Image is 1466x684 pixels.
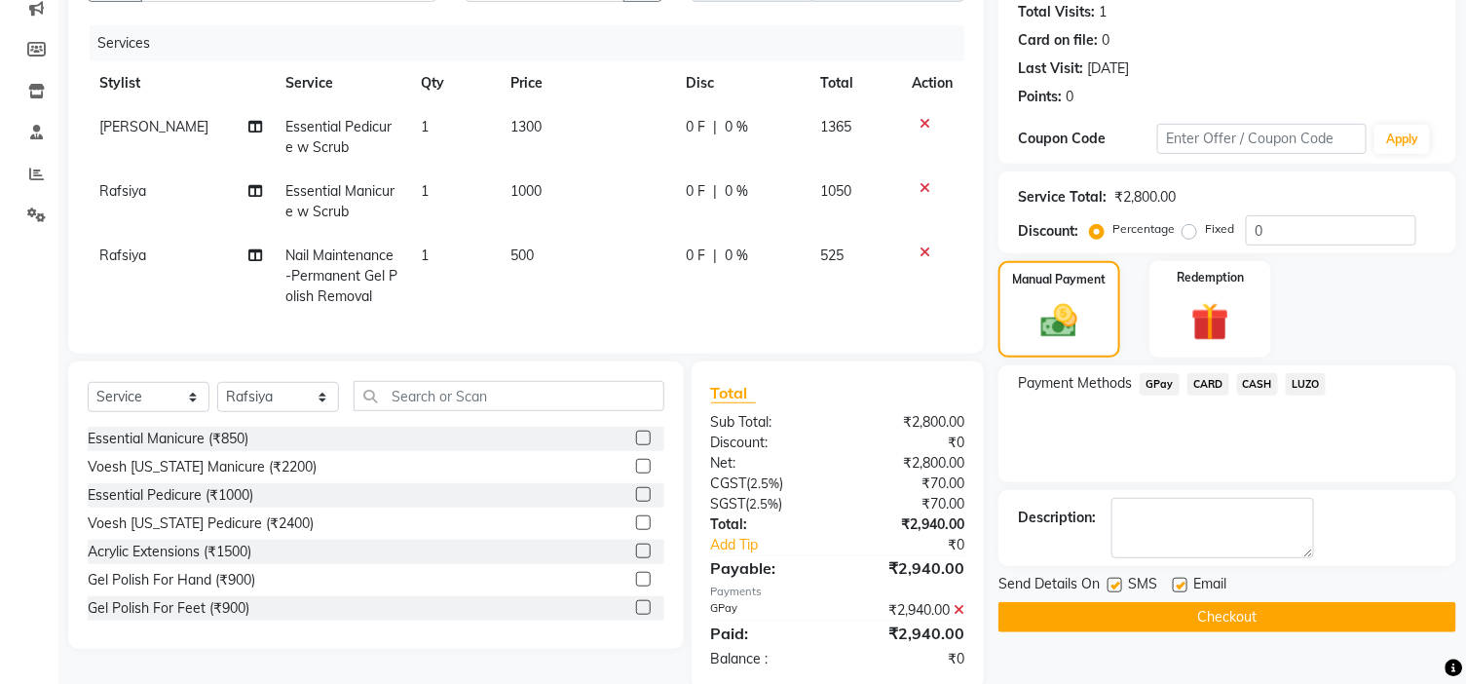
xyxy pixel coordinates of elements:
div: ₹0 [838,649,979,669]
div: ( ) [696,494,838,514]
button: Checkout [998,602,1456,632]
span: 1 [421,182,429,200]
th: Action [900,61,964,105]
div: Sub Total: [696,412,838,433]
div: ₹0 [838,433,979,453]
span: 0 % [725,117,748,137]
div: ₹70.00 [838,474,979,494]
img: _cash.svg [1030,300,1089,342]
div: Discount: [1018,221,1078,242]
span: Payment Methods [1018,373,1132,394]
span: Send Details On [998,574,1100,598]
div: ₹2,800.00 [838,453,979,474]
label: Manual Payment [1013,271,1107,288]
div: 0 [1102,30,1109,51]
div: 1 [1099,2,1107,22]
div: Services [90,25,979,61]
div: Acrylic Extensions (₹1500) [88,542,251,562]
span: | [713,117,717,137]
span: CGST [711,475,747,492]
div: Total Visits: [1018,2,1095,22]
div: Payable: [696,556,838,580]
span: GPay [1140,373,1180,396]
span: 1365 [820,118,851,135]
span: Rafsiya [99,182,146,200]
div: Net: [696,453,838,474]
span: 1050 [820,182,851,200]
span: 2.5% [750,496,779,512]
span: LUZO [1286,373,1326,396]
div: ₹2,940.00 [838,556,979,580]
input: Enter Offer / Coupon Code [1157,124,1367,154]
div: Description: [1018,508,1096,528]
span: Email [1193,574,1226,598]
div: ₹2,800.00 [1114,187,1176,208]
div: Essential Pedicure (₹1000) [88,485,253,506]
div: ₹0 [861,535,979,555]
button: Apply [1374,125,1430,154]
th: Stylist [88,61,274,105]
div: Voesh [US_STATE] Manicure (₹2200) [88,457,317,477]
label: Redemption [1177,269,1244,286]
span: 0 F [686,181,705,202]
input: Search or Scan [354,381,664,411]
a: Add Tip [696,535,861,555]
th: Service [274,61,409,105]
th: Qty [409,61,500,105]
div: Last Visit: [1018,58,1083,79]
span: Essential Manicure w Scrub [285,182,395,220]
div: Essential Manicure (₹850) [88,429,248,449]
div: Payments [711,584,964,600]
span: Essential Pedicure w Scrub [285,118,392,156]
div: Points: [1018,87,1062,107]
span: | [713,181,717,202]
span: Rafsiya [99,247,146,264]
span: 1000 [511,182,543,200]
span: CARD [1187,373,1229,396]
span: Nail Maintenance-Permanent Gel Polish Removal [285,247,397,305]
div: Gel Polish For Feet (₹900) [88,598,249,619]
div: ₹2,940.00 [838,514,979,535]
span: | [713,246,717,266]
span: 1300 [511,118,543,135]
span: 0 F [686,117,705,137]
div: Voesh [US_STATE] Pedicure (₹2400) [88,513,314,534]
span: 1 [421,118,429,135]
span: 500 [511,247,535,264]
th: Total [808,61,900,105]
span: 0 % [725,246,748,266]
label: Percentage [1112,220,1175,238]
div: GPay [696,600,838,621]
div: ( ) [696,474,838,494]
div: Service Total: [1018,187,1107,208]
span: SMS [1128,574,1157,598]
span: 2.5% [751,475,780,491]
div: ₹2,940.00 [838,600,979,621]
span: CASH [1237,373,1279,396]
th: Disc [674,61,808,105]
div: Coupon Code [1018,129,1157,149]
div: Total: [696,514,838,535]
div: Paid: [696,622,838,645]
span: 0 % [725,181,748,202]
th: Price [500,61,675,105]
div: ₹70.00 [838,494,979,514]
label: Fixed [1205,220,1234,238]
img: _gift.svg [1180,298,1242,346]
span: 525 [820,247,844,264]
div: Gel Polish For Hand (₹900) [88,570,255,590]
div: ₹2,940.00 [838,622,979,645]
span: Total [711,383,756,403]
div: 0 [1066,87,1073,107]
div: Balance : [696,649,838,669]
div: Discount: [696,433,838,453]
span: [PERSON_NAME] [99,118,208,135]
div: Card on file: [1018,30,1098,51]
span: 1 [421,247,429,264]
div: ₹2,800.00 [838,412,979,433]
span: SGST [711,495,746,513]
span: 0 F [686,246,705,266]
div: [DATE] [1087,58,1129,79]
